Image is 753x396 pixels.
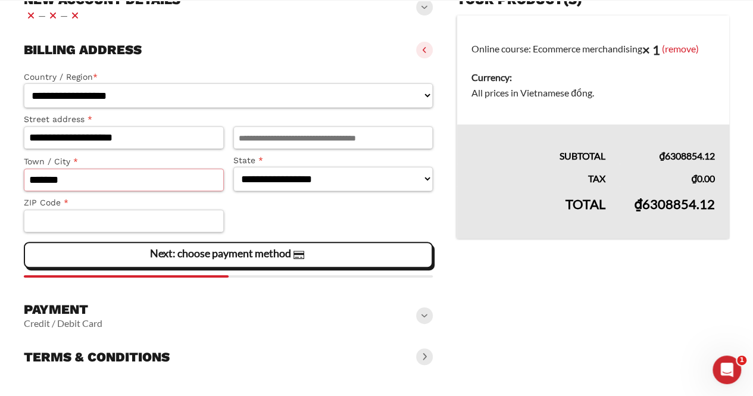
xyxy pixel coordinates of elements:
[24,70,433,84] label: Country / Region
[713,356,741,384] iframe: Intercom live chat
[659,150,715,161] bdi: 6308854.12
[642,42,660,58] strong: × 1
[24,42,142,58] h3: Billing address
[659,150,665,161] span: ₫
[457,124,620,164] th: Subtotal
[691,173,715,184] bdi: 0.00
[24,155,224,169] label: Town / City
[691,173,697,184] span: ₫
[24,8,180,23] vaadin-horizontal-layout: — —
[24,242,433,268] vaadin-button: Next: choose payment method
[634,196,715,212] bdi: 6308854.12
[457,186,620,239] th: Total
[24,349,170,366] h3: Terms & conditions
[471,85,715,101] dd: All prices in Vietnamese đồng.
[457,164,620,186] th: Tax
[737,356,746,365] span: 1
[471,70,715,85] dt: Currency:
[24,301,102,318] h3: Payment
[24,113,224,126] label: Street address
[24,317,102,329] vaadin-horizontal-layout: Credit / Debit Card
[457,15,730,125] td: Online course: Ecommerce merchandising
[233,154,433,167] label: State
[24,196,224,210] label: ZIP Code
[634,196,642,212] span: ₫
[662,42,699,54] a: (remove)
